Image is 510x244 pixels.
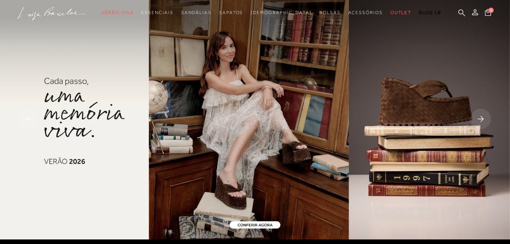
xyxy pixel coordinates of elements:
a: noSubCategoriesText [251,6,312,20]
a: noSubCategoriesText [181,6,212,20]
span: Verão Viva [101,10,134,15]
span: [DEMOGRAPHIC_DATA] [251,10,312,15]
a: noSubCategoriesText [219,6,243,20]
a: noSubCategoriesText [319,6,341,20]
span: Sandálias [181,10,212,15]
a: noSubCategoriesText [348,6,383,20]
span: Outlet [390,10,412,15]
span: BLOG LB [419,10,441,15]
span: Essenciais [141,10,173,15]
a: noSubCategoriesText [141,6,173,20]
span: Bolsas [319,10,341,15]
span: 0 [488,8,494,13]
span: Sapatos [219,10,243,15]
button: 0 [483,8,493,19]
span: Acessórios [348,10,383,15]
a: noSubCategoriesText [390,6,412,20]
a: BLOG LB [419,6,441,20]
a: noSubCategoriesText [101,6,134,20]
